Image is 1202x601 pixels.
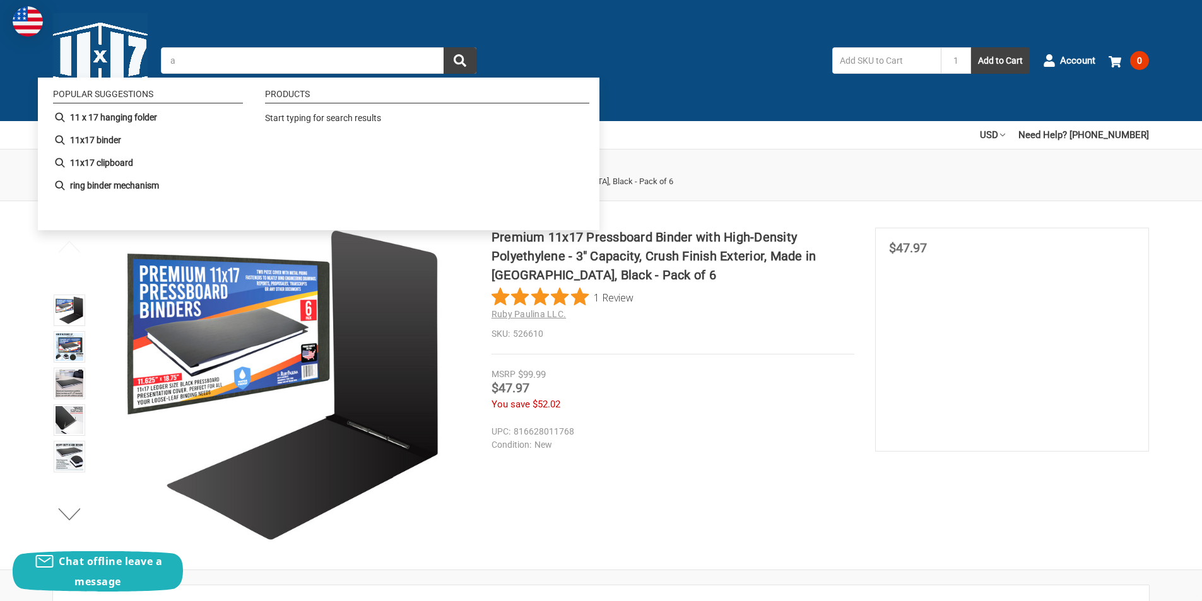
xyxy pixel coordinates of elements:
[126,228,441,543] img: Premium 11x17 Pressboard Binder with High-Density Polyethylene - 3" Capacity, Crush Finish Exteri...
[518,369,546,380] span: $99.99
[70,179,159,192] b: ring binder mechanism
[492,425,849,438] dd: 816628011768
[492,327,510,341] dt: SKU:
[492,368,516,381] div: MSRP
[48,106,248,129] li: 11 x 17 hanging folder
[594,288,633,306] span: 1 Review
[13,551,183,592] button: Chat offline leave a message
[1060,54,1095,68] span: Account
[70,134,121,147] b: 11x17 binder
[971,47,1030,74] button: Add to Cart
[265,90,589,103] li: Products
[13,6,43,37] img: duty and tax information for United States
[1018,121,1149,149] a: Need Help? [PHONE_NUMBER]
[1109,44,1149,77] a: 0
[48,151,248,174] li: 11x17 clipboard
[492,309,566,319] a: Ruby Paulina LLC.
[56,333,83,361] img: Premium 11x17 Pressboard Binder with High-Density Polyethylene - 3" Capacity, Crush Finish Exteri...
[59,554,162,588] span: Chat offline leave a message
[533,399,560,410] span: $52.02
[48,174,248,197] li: ring binder mechanism
[53,13,148,108] img: 11x17.com
[38,78,599,230] div: Instant Search Results
[889,240,927,255] span: $47.97
[50,234,89,259] button: Previous
[492,399,530,410] span: You save
[48,129,248,151] li: 11x17 binder
[492,327,854,341] dd: 526610
[56,443,83,470] img: Premium 11x17 Pressboard Binder with High-Density Polyethylene - 3" Capacity, Crush Finish Exteri...
[492,380,529,395] span: $47.97
[492,228,854,284] h1: Premium 11x17 Pressboard Binder with High-Density Polyethylene - 3" Capacity, Crush Finish Exteri...
[56,406,83,434] img: Premium 11x17 Pressboard Binder with High-Density Polyethylene - 3" Capacity, Crush Finish Exteri...
[161,47,476,74] input: Search by keyword, brand or SKU
[56,370,83,397] img: Ruby Paulina 11x17 Pressboard Binder
[492,288,633,306] button: Rated 5 out of 5 stars from 1 reviews. Jump to reviews.
[70,111,157,124] b: 11 x 17 hanging folder
[53,90,243,103] li: Popular suggestions
[50,501,89,527] button: Next
[1043,44,1095,77] a: Account
[1130,51,1149,70] span: 0
[492,438,531,452] dt: Condition:
[492,425,510,438] dt: UPC:
[832,47,941,74] input: Add SKU to Cart
[265,112,584,132] div: Start typing for search results
[70,156,133,170] b: 11x17 clipboard
[56,296,83,324] img: Premium 11x17 Pressboard Binder with High-Density Polyethylene - 3" Capacity, Crush Finish Exteri...
[980,121,1005,149] a: USD
[492,438,849,452] dd: New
